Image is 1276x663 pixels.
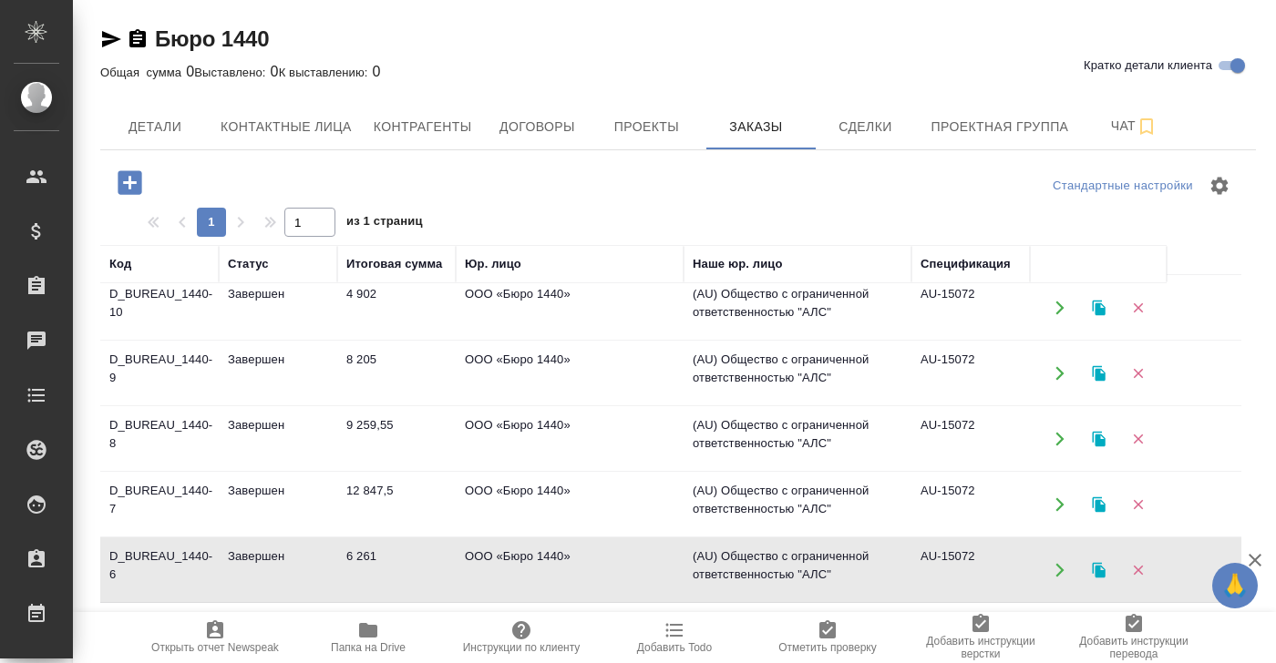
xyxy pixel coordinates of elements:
td: 9 259,55 [337,407,456,471]
button: Открыть отчет Newspeak [139,612,292,663]
td: Завершен [219,407,337,471]
span: Договоры [493,116,581,138]
p: К выставлению: [279,66,373,79]
button: Добавить проект [105,164,155,201]
span: Кратко детали клиента [1084,56,1212,75]
button: Скопировать ссылку [127,28,149,50]
td: D_BUREAU_1440-6 [100,538,219,602]
span: Отметить проверку [778,641,876,654]
div: Наше юр. лицо [693,255,783,273]
button: Скопировать ссылку для ЯМессенджера [100,28,122,50]
td: ООО «Бюро 1440» [456,538,684,602]
td: AU-15072 [911,538,1030,602]
a: Бюро 1440 [155,26,269,51]
button: Клонировать [1080,289,1117,326]
td: (AU) Общество с ограниченной ответственностью "АЛС" [684,473,911,536]
span: Детали [111,116,199,138]
td: (AU) Общество с ограниченной ответственностью "АЛС" [684,276,911,340]
td: AU-15072 [911,473,1030,536]
button: Инструкции по клиенту [445,612,598,663]
td: 4 902 [337,276,456,340]
span: 🙏 [1219,566,1250,605]
td: AU-15072 [911,276,1030,340]
span: Контактные лица [221,116,352,138]
button: Отметить проверку [751,612,904,663]
button: Открыть [1041,420,1078,457]
button: Добавить инструкции верстки [904,612,1057,663]
button: Открыть [1041,551,1078,588]
div: Спецификация [921,255,1011,273]
span: Проектная группа [931,116,1068,138]
td: ООО «Бюро 1440» [456,342,684,405]
button: Добавить Todo [598,612,751,663]
td: 12 847,5 [337,473,456,536]
button: Клонировать [1080,485,1117,523]
td: (AU) Общество с ограниченной ответственностью "АЛС" [684,538,911,602]
div: split button [1048,172,1198,200]
td: 6 261 [337,538,456,602]
button: Удалить [1119,420,1157,457]
div: 0 0 0 [100,61,1256,83]
span: Настроить таблицу [1198,164,1241,208]
td: D_BUREAU_1440-9 [100,342,219,405]
td: ООО «Бюро 1440» [456,407,684,471]
p: Общая сумма [100,66,186,79]
span: Контрагенты [374,116,472,138]
span: Проекты [602,116,690,138]
span: Заказы [712,116,799,138]
td: AU-15072 [911,342,1030,405]
button: Открыть [1041,289,1078,326]
td: ООО «Бюро 1440» [456,276,684,340]
span: Добавить инструкции перевода [1068,635,1199,660]
td: Завершен [219,538,337,602]
button: Удалить [1119,485,1157,523]
button: Добавить инструкции перевода [1057,612,1210,663]
span: Инструкции по клиенту [463,641,581,654]
td: D_BUREAU_1440-7 [100,473,219,536]
span: Открыть отчет Newspeak [151,641,279,654]
span: Сделки [821,116,909,138]
span: Папка на Drive [331,641,406,654]
svg: Подписаться [1136,116,1158,138]
button: Клонировать [1080,354,1117,392]
button: 🙏 [1212,563,1258,608]
td: D_BUREAU_1440-8 [100,407,219,471]
td: D_BUREAU_1440-10 [100,276,219,340]
button: Удалить [1119,289,1157,326]
button: Открыть [1041,485,1078,523]
button: Удалить [1119,354,1157,392]
td: (AU) Общество с ограниченной ответственностью "АЛС" [684,407,911,471]
td: (AU) Общество с ограниченной ответственностью "АЛС" [684,342,911,405]
div: Итоговая сумма [346,255,442,273]
span: Добавить Todo [637,641,712,654]
button: Клонировать [1080,420,1117,457]
span: Чат [1090,115,1178,138]
span: Добавить инструкции верстки [915,635,1046,660]
p: Выставлено: [194,66,270,79]
td: ООО «Бюро 1440» [456,473,684,536]
button: Клонировать [1080,551,1117,588]
td: Завершен [219,276,337,340]
span: из 1 страниц [346,210,423,237]
button: Удалить [1119,551,1157,588]
td: 8 205 [337,342,456,405]
div: Статус [228,255,269,273]
button: Папка на Drive [292,612,445,663]
td: AU-15072 [911,407,1030,471]
td: Завершен [219,473,337,536]
div: Юр. лицо [465,255,521,273]
div: Код [109,255,131,273]
td: Завершен [219,342,337,405]
button: Открыть [1041,354,1078,392]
